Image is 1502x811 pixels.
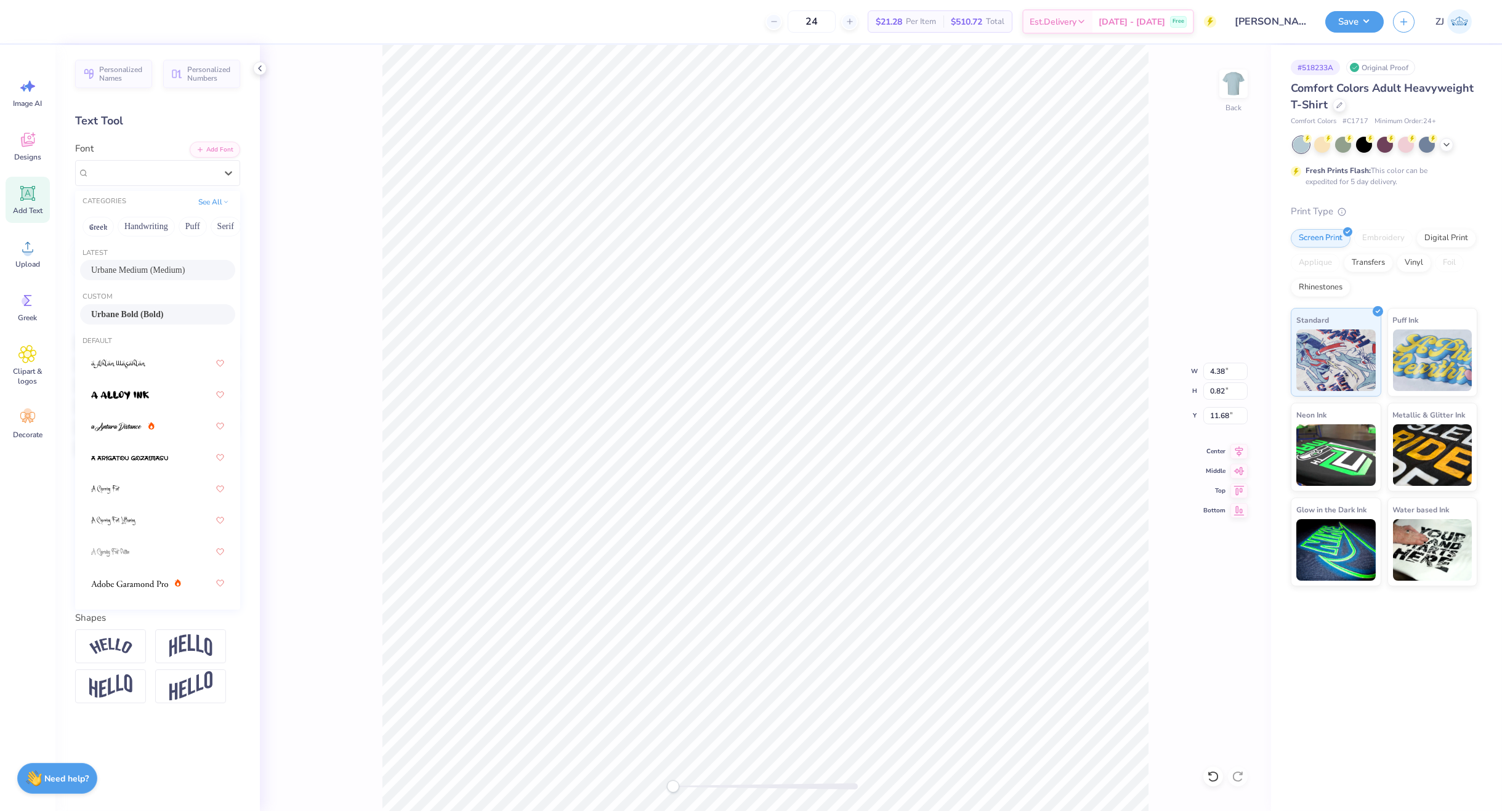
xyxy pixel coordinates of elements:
img: Standard [1296,329,1376,391]
span: Free [1173,17,1184,26]
div: Print Type [1291,204,1477,219]
div: Latest [75,248,240,259]
span: Puff Ink [1393,313,1419,326]
img: a Antara Distance [91,422,142,431]
span: Total [986,15,1004,28]
img: Water based Ink [1393,519,1472,581]
div: Screen Print [1291,229,1351,248]
span: Glow in the Dark Ink [1296,503,1367,516]
div: This color can be expedited for 5 day delivery. [1306,165,1457,187]
input: Untitled Design [1225,9,1316,34]
span: Center [1203,446,1225,456]
div: Accessibility label [667,780,679,793]
span: Image AI [14,99,42,108]
span: Personalized Numbers [187,65,233,83]
span: Water based Ink [1393,503,1450,516]
span: Designs [14,152,41,162]
label: Shapes [75,611,106,625]
div: Rhinestones [1291,278,1351,297]
span: $21.28 [876,15,902,28]
img: a Alloy Ink [91,391,149,400]
span: Top [1203,486,1225,496]
span: Metallic & Glitter Ink [1393,408,1466,421]
div: Applique [1291,254,1340,272]
img: A Charming Font Outline [91,548,129,557]
img: a Ahlan Wasahlan [91,360,146,368]
span: Bottom [1203,506,1225,515]
div: # 518233A [1291,60,1340,75]
img: Rise [169,671,212,701]
button: See All [195,196,233,208]
span: Standard [1296,313,1329,326]
strong: Fresh Prints Flash: [1306,166,1371,176]
img: Arch [169,634,212,658]
img: Neon Ink [1296,424,1376,486]
button: Add Font [190,142,240,158]
span: Middle [1203,466,1225,476]
div: Default [75,336,240,347]
img: A Charming Font Leftleaning [91,517,135,525]
span: Minimum Order: 24 + [1375,116,1436,127]
img: Flag [89,674,132,698]
div: Custom [75,292,240,302]
div: Vinyl [1397,254,1431,272]
button: Save [1325,11,1384,33]
span: $510.72 [951,15,982,28]
span: Urbane Medium (Medium) [91,264,185,276]
img: Zhor Junavee Antocan [1447,9,1472,34]
img: A Charming Font [91,485,120,494]
div: Original Proof [1346,60,1415,75]
span: Comfort Colors [1291,116,1336,127]
a: ZJ [1430,9,1477,34]
span: Comfort Colors Adult Heavyweight T-Shirt [1291,81,1474,112]
span: Upload [15,259,40,269]
button: Personalized Names [75,60,152,88]
img: Back [1221,71,1246,96]
div: CATEGORIES [83,196,126,207]
span: Decorate [13,430,42,440]
div: Foil [1435,254,1464,272]
img: Arc [89,638,132,655]
span: Add Text [13,206,42,216]
div: Digital Print [1416,229,1476,248]
span: Neon Ink [1296,408,1326,421]
img: Puff Ink [1393,329,1472,391]
div: Back [1225,102,1242,113]
input: – – [788,10,836,33]
div: Embroidery [1354,229,1413,248]
span: Per Item [906,15,936,28]
span: Greek [18,313,38,323]
div: Text Tool [75,113,240,129]
span: ZJ [1435,15,1444,29]
strong: Need help? [45,773,89,785]
span: Personalized Names [99,65,145,83]
button: Greek [83,217,114,236]
div: Transfers [1344,254,1393,272]
img: Metallic & Glitter Ink [1393,424,1472,486]
button: Handwriting [118,217,175,236]
button: Serif [211,217,241,236]
button: Puff [179,217,207,236]
span: Est. Delivery [1030,15,1076,28]
img: Adobe Garamond Pro [91,579,168,588]
span: Clipart & logos [7,366,48,386]
span: # C1717 [1343,116,1368,127]
img: Glow in the Dark Ink [1296,519,1376,581]
img: a Arigatou Gozaimasu [91,454,168,462]
span: [DATE] - [DATE] [1099,15,1165,28]
span: Urbane Bold (Bold) [91,308,163,321]
label: Font [75,142,94,156]
button: Personalized Numbers [163,60,240,88]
